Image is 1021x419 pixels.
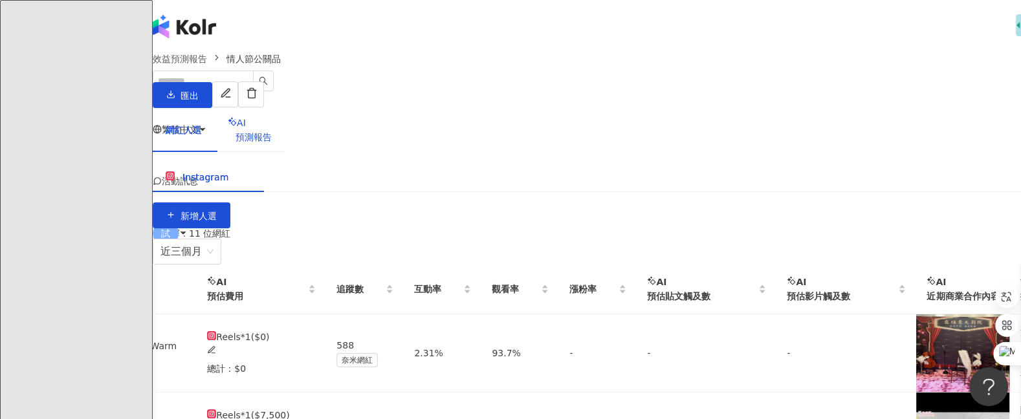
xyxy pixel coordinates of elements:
span: 已選擇：11 位網紅 [153,228,230,239]
span: 預估費用 [207,291,243,301]
span: 預估貼文觸及數 [647,291,710,301]
div: AI [207,275,305,289]
span: 奈米網紅 [336,353,378,367]
div: - [787,346,906,360]
div: 網紅人選 [166,123,202,137]
a: 效益預測報告 [150,52,210,66]
div: AI [647,275,756,289]
div: 總計 ： $0 [207,361,316,376]
span: 預測報告 [236,132,272,142]
button: 新增人選 [153,202,230,228]
div: - [647,346,766,360]
div: 互動率 [414,282,461,296]
div: 漲粉率 [569,282,616,296]
iframe: Help Scout Beacon - Open [969,367,1008,406]
span: 2.31% [414,348,443,358]
span: Reels * 1 ( $0 ) [216,332,269,342]
button: 匯出 [153,82,212,108]
span: 588 [336,340,354,350]
span: 近期商業合作內容 [927,291,999,301]
div: AI [787,275,895,289]
span: 預估影片觸及數 [787,291,850,301]
span: search [259,76,268,85]
div: - [569,346,626,360]
img: logo [153,15,216,38]
span: 試 [161,226,170,241]
div: AI [927,275,999,289]
span: Instagram [182,172,228,182]
div: AI [228,116,272,130]
div: 追蹤數 [336,282,383,296]
img: post-image [916,314,1009,392]
div: 觀看率 [492,282,538,296]
span: 情人節公關品 [226,54,281,64]
span: 新增人選 [181,211,217,221]
span: 近三個月 [160,239,214,264]
span: 匯出 [181,91,199,101]
span: 93.7% [492,348,520,358]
